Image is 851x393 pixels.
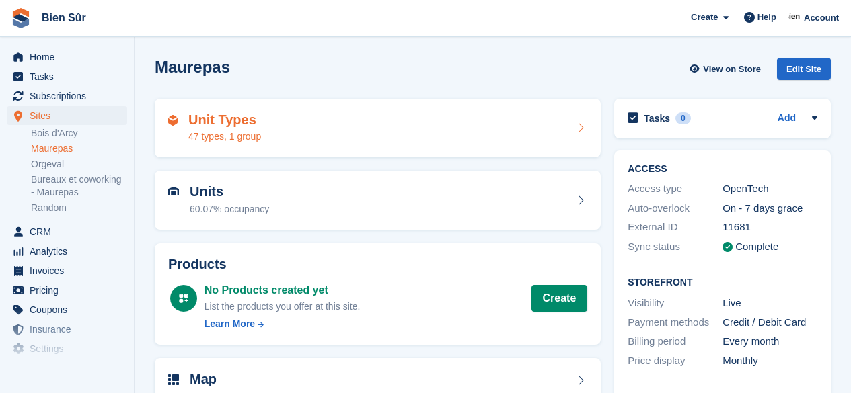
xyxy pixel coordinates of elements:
a: Unit Types 47 types, 1 group [155,99,601,158]
span: View on Store [703,62,761,76]
div: Auto-overlock [628,201,723,216]
a: Random [31,202,127,214]
img: unit-icn-7be61d7bf1b0ce9d3e12c5938cc71ed9869f7b940bace4675aadf7bd6d80202e.svg [168,187,179,196]
span: CRM [30,222,110,241]
a: menu [7,67,127,86]
span: Insurance [30,320,110,339]
span: Coupons [30,300,110,319]
div: Access type [628,181,723,197]
a: Bois d'Arcy [31,127,127,140]
div: Sync status [628,239,723,255]
div: Price display [628,353,723,369]
img: unit-type-icn-2b2737a686de81e16bb02015468b77c625bbabd49415b5ef34ead5e3b44a266d.svg [168,115,178,126]
img: Asmaa Habri [788,11,802,24]
h2: Units [190,184,269,200]
div: Monthly [723,353,817,369]
div: 47 types, 1 group [188,130,261,144]
div: Edit Site [777,58,831,80]
span: Tasks [30,67,110,86]
a: menu [7,87,127,105]
div: No Products created yet [205,282,361,298]
img: stora-icon-8386f47178a22dfd0bd8f6a31ec36ba5ce8667c1dd55bd0f319d3a0aa187defe.svg [11,8,31,28]
span: Home [30,48,110,67]
h2: Map [190,372,217,387]
a: menu [7,106,127,125]
a: Units 60.07% occupancy [155,171,601,230]
h2: Tasks [644,112,670,124]
a: menu [7,242,127,261]
a: Edit Site [777,58,831,85]
span: Subscriptions [30,87,110,105]
span: Settings [30,339,110,358]
span: Analytics [30,242,110,261]
div: OpenTech [723,181,817,197]
a: menu [7,359,127,378]
a: Orgeval [31,158,127,171]
h2: Products [168,257,587,272]
a: Bureaux et coworking - Maurepas [31,173,127,199]
span: Sites [30,106,110,125]
div: On - 7 days grace [723,201,817,216]
a: Add [778,111,796,126]
span: Help [757,11,776,24]
a: menu [7,339,127,358]
a: Learn More [205,317,361,331]
span: Account [804,11,839,25]
div: Credit / Debit Card [723,315,817,331]
h2: Unit Types [188,112,261,128]
div: Billing period [628,334,723,349]
div: External ID [628,220,723,235]
div: Complete [735,239,778,255]
a: menu [7,320,127,339]
div: Learn More [205,317,255,331]
span: Create [691,11,718,24]
a: menu [7,48,127,67]
span: Capital [30,359,110,378]
div: 60.07% occupancy [190,202,269,216]
img: map-icn-33ee37083ee616e46c38cad1a60f524a97daa1e2b2c8c0bc3eb3415660979fc1.svg [168,374,179,385]
span: Invoices [30,261,110,280]
a: menu [7,300,127,319]
span: List the products you offer at this site. [205,301,361,312]
img: custom-product-icn-white-7c27a13f52cf5f2f504a55ee73a895a1f82ff5669d69490e13668eaf7ade3bb5.svg [178,293,189,304]
div: 0 [675,112,691,124]
a: Create [531,285,588,312]
div: Visibility [628,296,723,311]
div: 11681 [723,220,817,235]
a: menu [7,281,127,300]
div: Every month [723,334,817,349]
div: Live [723,296,817,311]
h2: ACCESS [628,164,817,175]
a: Maurepas [31,142,127,155]
h2: Storefront [628,277,817,288]
div: Payment methods [628,315,723,331]
a: menu [7,222,127,241]
a: menu [7,261,127,280]
span: Pricing [30,281,110,300]
h2: Maurepas [155,58,230,76]
a: Bien Sûr [36,7,91,29]
a: View on Store [688,58,766,80]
